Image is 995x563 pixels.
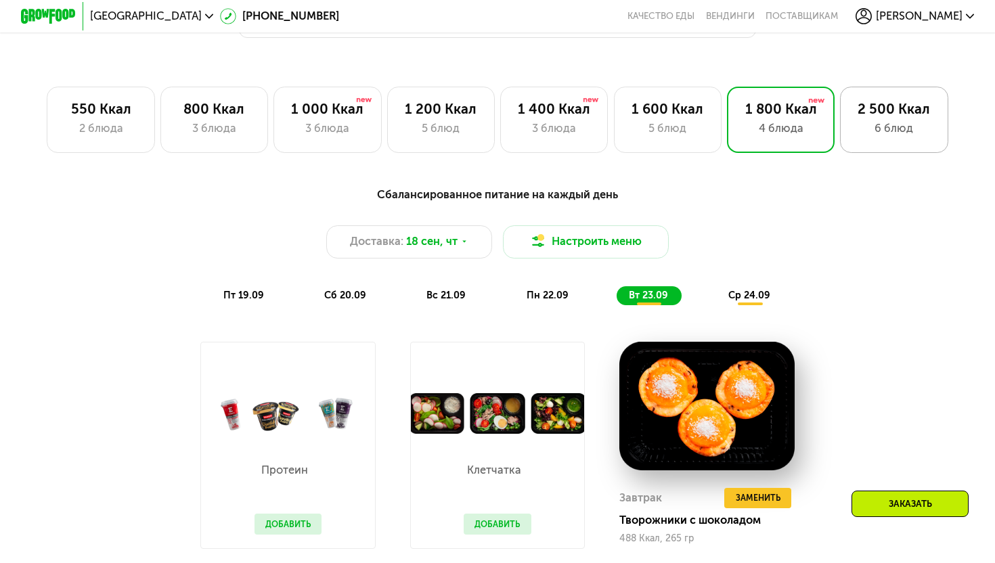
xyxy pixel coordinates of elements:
p: Протеин [255,465,315,476]
button: Добавить [255,514,322,535]
a: [PHONE_NUMBER] [220,8,339,25]
span: [PERSON_NAME] [876,11,963,22]
div: 1 200 Ккал [401,101,480,118]
span: вт 23.09 [629,290,668,301]
div: Сбалансированное питание на каждый день [89,186,907,203]
button: Добавить [464,514,531,535]
p: Клетчатка [464,465,525,476]
span: ср 24.09 [728,290,770,301]
span: Заменить [736,491,780,505]
div: Творожники с шоколадом [619,514,805,527]
span: пт 19.09 [223,290,264,301]
button: Настроить меню [503,225,669,258]
div: 3 блюда [175,120,253,137]
div: Завтрак [619,488,662,509]
div: 3 блюда [288,120,367,137]
div: 3 блюда [515,120,594,137]
div: 1 000 Ккал [288,101,367,118]
div: Заказать [852,491,969,517]
div: 1 600 Ккал [628,101,707,118]
button: Заменить [724,488,791,509]
span: 18 сен, чт [406,233,458,250]
div: 800 Ккал [175,101,253,118]
a: Качество еды [627,11,694,22]
div: 6 блюд [855,120,933,137]
div: 4 блюда [741,120,820,137]
span: вс 21.09 [426,290,466,301]
div: 1 400 Ккал [515,101,594,118]
span: [GEOGRAPHIC_DATA] [90,11,202,22]
span: Доставка: [350,233,403,250]
span: сб 20.09 [324,290,366,301]
div: 5 блюд [401,120,480,137]
div: поставщикам [766,11,838,22]
div: 2 блюда [62,120,140,137]
div: 488 Ккал, 265 гр [619,533,795,544]
div: 1 800 Ккал [741,101,820,118]
div: 550 Ккал [62,101,140,118]
div: 5 блюд [628,120,707,137]
a: Вендинги [706,11,755,22]
span: пн 22.09 [527,290,569,301]
div: 2 500 Ккал [855,101,933,118]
